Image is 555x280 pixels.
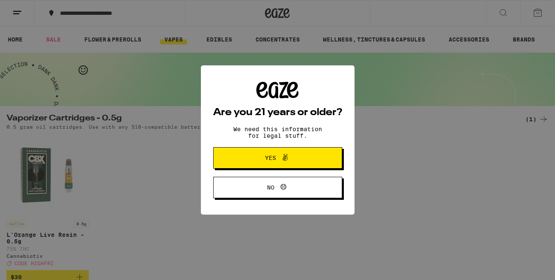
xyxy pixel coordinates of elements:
button: Yes [213,147,342,169]
button: No [213,177,342,198]
span: Yes [265,155,276,161]
h2: Are you 21 years or older? [213,108,342,118]
p: We need this information for legal stuff. [226,126,329,139]
span: No [267,185,274,190]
